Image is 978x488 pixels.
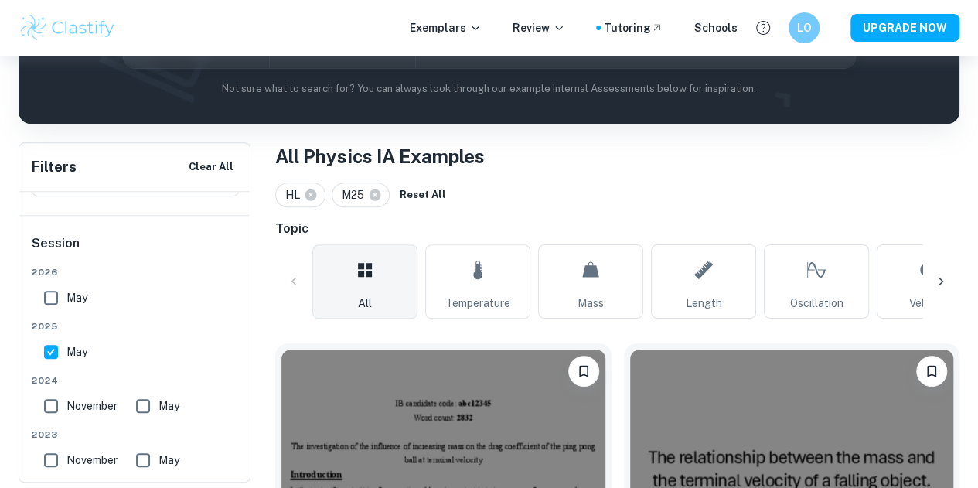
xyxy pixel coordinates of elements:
button: LO [789,12,820,43]
p: Not sure what to search for? You can always look through our example Internal Assessments below f... [31,81,947,97]
h1: All Physics IA Examples [275,142,959,170]
span: Length [686,295,722,312]
button: Help and Feedback [750,15,776,41]
span: 2023 [32,428,239,442]
div: HL [275,183,325,207]
a: Tutoring [604,19,663,36]
span: All [358,295,372,312]
h6: Topic [275,220,959,238]
span: 2024 [32,374,239,387]
span: Velocity [909,295,949,312]
span: Mass [578,295,604,312]
span: Oscillation [790,295,843,312]
button: Clear All [185,155,237,179]
span: November [66,398,118,415]
img: Clastify logo [19,12,117,43]
span: 2026 [32,265,239,279]
h6: LO [796,19,813,36]
span: 2025 [32,319,239,333]
span: May [158,398,179,415]
p: Exemplars [410,19,482,36]
span: May [66,343,87,360]
div: M25 [332,183,390,207]
span: HL [285,186,307,203]
h6: Filters [32,156,77,178]
button: Bookmark [916,356,947,387]
button: Bookmark [568,356,599,387]
a: Schools [694,19,738,36]
span: May [158,452,179,469]
button: Reset All [396,183,450,206]
h6: Session [32,234,239,265]
span: November [66,452,118,469]
span: Temperature [445,295,510,312]
p: Review [513,19,565,36]
span: May [66,289,87,306]
button: UPGRADE NOW [850,14,959,42]
span: M25 [342,186,371,203]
